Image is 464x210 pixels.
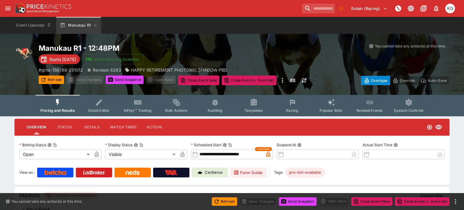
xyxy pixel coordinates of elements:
[146,76,176,84] div: split button
[361,76,449,85] div: Start From
[39,67,83,73] p: Copy To Clipboard
[19,142,46,147] p: Betting Status
[361,76,390,85] button: Overtype
[126,170,139,175] img: Neds
[279,197,317,206] button: Send Snapshot
[205,170,223,176] p: Cerberus
[51,120,78,134] button: Status
[2,3,13,14] button: open drawer
[13,2,25,15] img: PriceKinetics Logo
[82,54,143,64] button: Jetbet Meeting Available
[445,4,455,13] div: Kevin Gutschlag
[244,108,263,113] span: Templates
[443,2,457,15] button: Kevin Gutschlag
[390,76,418,85] button: Override
[285,168,325,177] div: Betting Target: cerberus
[36,95,428,116] div: Event type filters
[85,56,92,62] img: jetbet-logo.svg
[297,143,301,147] button: Suspend At
[286,108,298,113] span: Racing
[394,108,424,113] span: System Controls
[277,142,296,147] p: Suspend At
[336,4,346,13] button: No Bookmarks
[228,143,232,147] button: Copy To Clipboard
[257,147,270,151] span: Overridden
[47,143,52,147] button: Betting StatusCopy To Clipboard
[124,108,152,113] span: InPlay™ Trading
[83,170,105,175] img: Ladbrokes
[279,76,286,85] button: more
[49,56,76,63] p: Starts [DATE]
[19,168,35,177] label: View on :
[431,3,442,14] button: Notifications
[395,197,449,206] button: Close Event (+ Override)
[223,143,227,147] button: Scheduled StartCopy To Clipboard
[351,197,392,206] button: Close Event Now
[139,143,143,147] button: Copy To Clipboard
[191,142,221,147] p: Scheduled Start
[274,168,283,177] label: Tags:
[44,170,66,175] img: Betcha
[417,191,447,200] button: Display filter
[88,108,110,113] span: Detail Editor
[428,77,447,84] p: Auto-Save
[192,168,228,177] a: Cerberus
[134,143,138,147] button: Display StatusCopy To Clipboard
[165,170,178,175] img: TabNZ
[19,192,40,199] h5: Markets
[375,44,446,49] p: You cannot take any action(s) at this time.
[302,4,335,13] input: search
[320,108,342,113] span: Popular Bets
[78,120,105,134] button: Details
[106,76,143,84] button: Send Snapshot
[222,76,276,85] button: Close Event (+ Override)
[14,44,34,63] img: greyhound_racing.png
[125,67,227,73] div: HAPPY RETIREMENT PHOTONIC SHADOW PBD
[56,17,101,34] button: Manukau R1
[40,108,75,113] span: Pricing and Results
[178,76,219,85] button: Close Event Now
[53,143,57,147] button: Copy To Clipboard
[394,143,398,147] button: Actual Start Time
[348,4,391,13] button: Select Tenant
[27,4,71,9] img: PriceKinetics
[39,44,244,53] h2: Copy To Clipboard
[418,76,449,85] button: Auto-Save
[356,108,383,113] span: Related Events
[22,120,51,134] button: Overview
[131,67,227,73] p: HAPPY RETIREMENT PHOTONIC SHADOW PBD
[198,170,202,175] img: Cerberus
[19,150,92,159] div: Open
[435,124,442,131] svg: Visible
[212,197,237,206] button: Refresh
[452,198,459,205] button: more
[39,76,64,84] button: Refresh
[427,124,433,130] svg: Open
[45,192,95,199] div: 2 Groups 2 Markets
[208,108,222,113] span: Auditing
[165,108,188,113] span: Bulk Actions
[11,199,82,204] p: You cannot take any action(s) at this time.
[105,120,141,134] button: Match Times
[105,142,133,147] p: Display Status
[93,67,121,73] p: Revision 8263
[285,170,325,176] span: pro-bet-available
[371,77,387,84] p: Overtype
[405,3,416,14] button: Toggle light/dark mode
[13,17,55,34] button: Event Calendar
[393,3,404,14] button: NOT Connected to PK
[418,3,429,14] button: Documentation
[141,120,169,134] button: Actions
[27,10,59,13] img: Sportsbook Management
[400,77,415,84] p: Override
[230,168,266,177] a: Form Guide
[105,150,178,159] div: Visible
[319,197,349,205] div: split button
[362,142,392,147] p: Actual Start Time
